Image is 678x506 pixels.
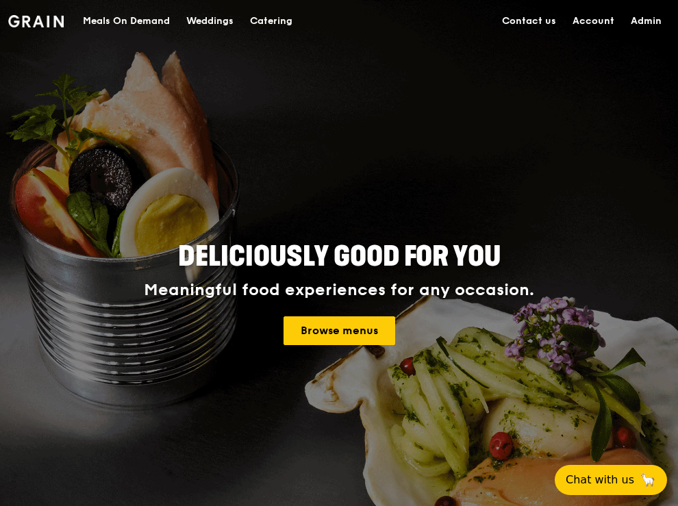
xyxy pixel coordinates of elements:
div: Catering [250,1,292,42]
a: Account [564,1,623,42]
span: 🦙 [640,472,656,488]
button: Chat with us🦙 [555,465,667,495]
span: Chat with us [566,472,634,488]
div: Meals On Demand [83,1,170,42]
div: Weddings [186,1,234,42]
a: Admin [623,1,670,42]
a: Catering [242,1,301,42]
a: Contact us [494,1,564,42]
img: Grain [8,15,64,27]
span: Deliciously good for you [178,240,501,273]
div: Meaningful food experiences for any occasion. [112,281,566,300]
a: Browse menus [284,316,395,345]
a: Weddings [178,1,242,42]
